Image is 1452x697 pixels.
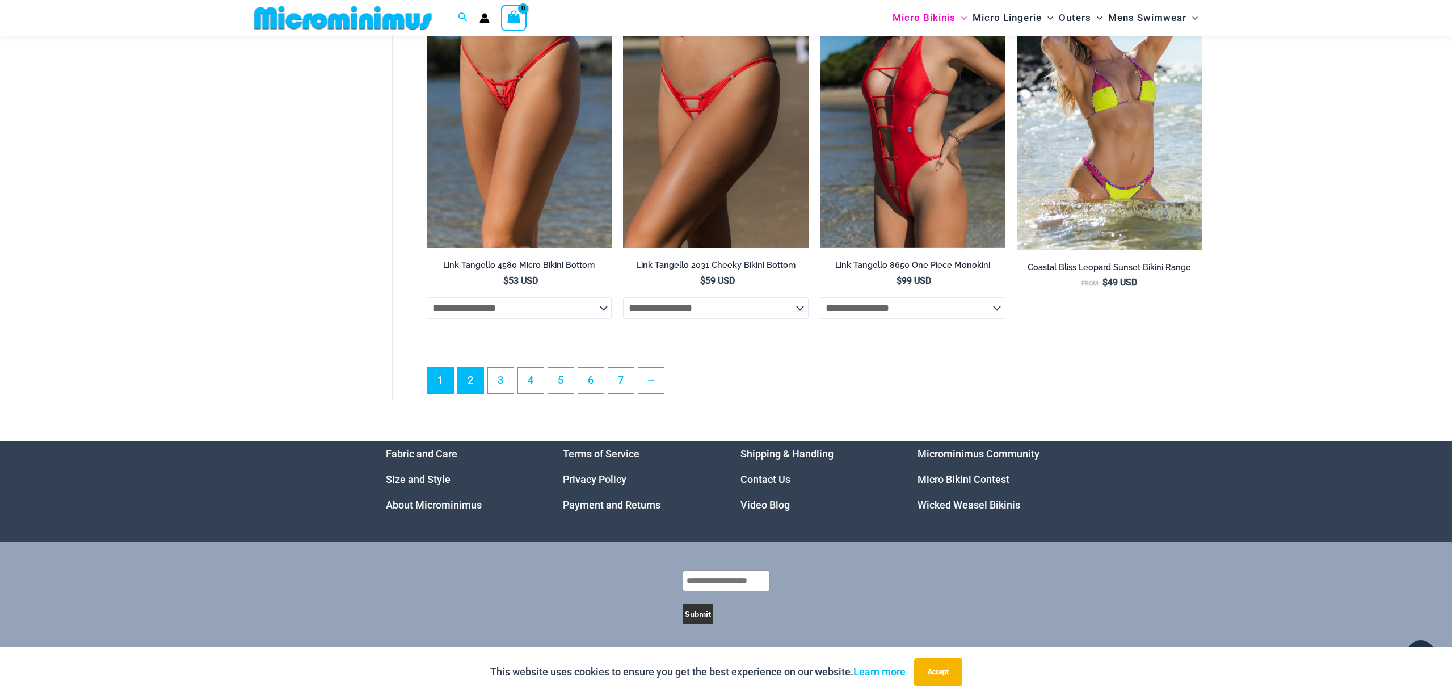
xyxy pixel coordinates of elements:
a: Link Tangello 4580 Micro Bikini Bottom [427,260,612,275]
button: Accept [914,658,962,686]
aside: Footer Widget 4 [918,441,1067,518]
a: Learn more [853,666,906,678]
span: Micro Lingerie [973,3,1042,32]
span: Menu Toggle [1042,3,1053,32]
bdi: 59 USD [700,275,735,286]
a: Microminimus Community [918,448,1039,460]
span: Menu Toggle [956,3,967,32]
button: Submit [683,604,713,624]
a: Link Tangello 2031 Cheeky Bikini Bottom [623,260,809,275]
span: $ [700,275,705,286]
a: Page 7 [608,368,634,393]
span: Page 1 [428,368,453,393]
a: Page 5 [548,368,574,393]
a: About Microminimus [386,499,482,511]
a: OutersMenu ToggleMenu Toggle [1056,3,1105,32]
a: Privacy Policy [563,473,626,485]
nav: Menu [918,441,1067,518]
a: Page 4 [518,368,544,393]
aside: Footer Widget 1 [386,441,535,518]
span: From: [1081,280,1100,287]
aside: Footer Widget 2 [563,441,712,518]
a: Payment and Returns [563,499,660,511]
a: Shipping & Handling [740,448,834,460]
a: Page 6 [578,368,604,393]
a: Wicked Weasel Bikinis [918,499,1020,511]
bdi: 99 USD [897,275,931,286]
span: Mens Swimwear [1108,3,1186,32]
a: Coastal Bliss Leopard Sunset Bikini Range [1017,262,1202,277]
nav: Menu [563,441,712,518]
a: Contact Us [740,473,790,485]
nav: Product Pagination [427,367,1202,400]
img: MM SHOP LOGO FLAT [250,5,436,31]
h2: Link Tangello 8650 One Piece Monokini [820,260,1005,271]
a: Fabric and Care [386,448,457,460]
a: Link Tangello 8650 One Piece Monokini [820,260,1005,275]
span: $ [897,275,902,286]
nav: Site Navigation [888,2,1203,34]
a: View Shopping Cart, empty [501,5,527,31]
a: Account icon link [479,13,490,23]
a: Video Blog [740,499,790,511]
a: Page 3 [488,368,514,393]
nav: Menu [386,441,535,518]
h2: Link Tangello 2031 Cheeky Bikini Bottom [623,260,809,271]
span: Menu Toggle [1186,3,1198,32]
a: Page 2 [458,368,483,393]
a: Size and Style [386,473,451,485]
h2: Link Tangello 4580 Micro Bikini Bottom [427,260,612,271]
a: Search icon link [458,11,468,25]
a: Micro LingerieMenu ToggleMenu Toggle [970,3,1056,32]
aside: Footer Widget 3 [740,441,890,518]
a: Mens SwimwearMenu ToggleMenu Toggle [1105,3,1201,32]
a: Terms of Service [563,448,639,460]
a: Micro Bikini Contest [918,473,1009,485]
a: → [638,368,664,393]
nav: Menu [740,441,890,518]
bdi: 53 USD [503,275,538,286]
a: Micro BikinisMenu ToggleMenu Toggle [890,3,970,32]
span: Outers [1059,3,1091,32]
bdi: 49 USD [1102,277,1137,288]
span: Menu Toggle [1091,3,1102,32]
span: Micro Bikinis [893,3,956,32]
p: This website uses cookies to ensure you get the best experience on our website. [490,664,906,681]
span: $ [503,275,508,286]
h2: Coastal Bliss Leopard Sunset Bikini Range [1017,262,1202,273]
span: $ [1102,277,1108,288]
